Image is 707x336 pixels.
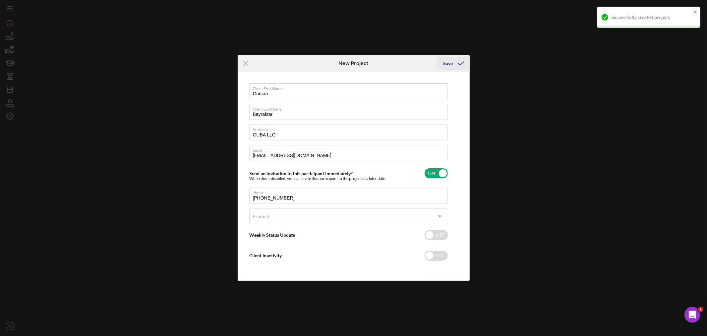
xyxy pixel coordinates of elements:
label: Send an invitation to this participant immediately? [250,171,353,176]
label: Weekly Status Update [250,232,295,238]
label: Email [253,145,448,153]
div: Product [253,214,270,219]
label: Client First Name [253,84,448,91]
button: Save [437,57,469,70]
label: Client Inactivity [250,253,282,258]
div: Successfully created project. [612,15,691,20]
iframe: Intercom live chat [684,307,700,323]
button: close [693,9,698,16]
label: Client Last Name [253,104,448,112]
div: Save [443,57,453,70]
span: 1 [698,307,703,312]
div: When this is disabled, you can invite this participant to the project at a later date. [250,176,386,181]
label: Business [253,125,448,132]
label: Phone [253,188,448,195]
h6: New Project [338,60,368,66]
